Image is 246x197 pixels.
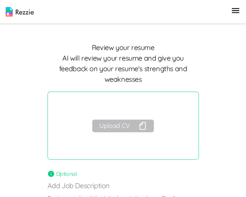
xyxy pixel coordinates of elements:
[48,42,199,53] p: Review your resume
[6,7,34,17] img: logo
[48,53,199,85] p: AI will review your resume and give you feedback on your resume's strengths and weaknesses
[48,170,199,178] div: Optional
[48,181,199,191] p: Add Job Description
[92,119,153,132] button: Upload CV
